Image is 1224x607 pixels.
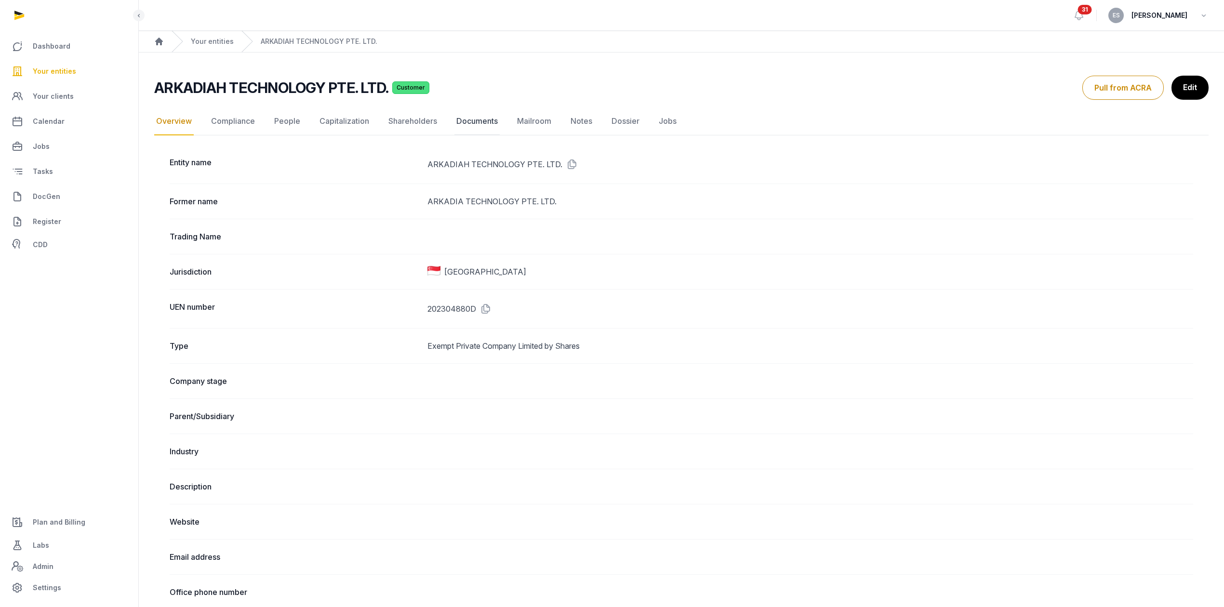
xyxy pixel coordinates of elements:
[170,266,420,277] dt: Jurisdiction
[170,301,420,317] dt: UEN number
[8,135,131,158] a: Jobs
[8,110,131,133] a: Calendar
[8,235,131,254] a: CDD
[154,107,1209,135] nav: Tabs
[33,582,61,594] span: Settings
[318,107,371,135] a: Capitalization
[8,557,131,576] a: Admin
[170,375,420,387] dt: Company stage
[170,231,420,242] dt: Trading Name
[154,79,388,96] h2: ARKADIAH TECHNOLOGY PTE. LTD.
[170,481,420,492] dt: Description
[8,210,131,233] a: Register
[515,107,553,135] a: Mailroom
[569,107,594,135] a: Notes
[33,40,70,52] span: Dashboard
[33,116,65,127] span: Calendar
[170,551,420,563] dt: Email address
[427,196,1193,207] dd: ARKADIA TECHNOLOGY PTE. LTD.
[170,157,420,172] dt: Entity name
[427,340,1193,352] dd: Exempt Private Company Limited by Shares
[610,107,641,135] a: Dossier
[209,107,257,135] a: Compliance
[386,107,439,135] a: Shareholders
[170,340,420,352] dt: Type
[272,107,302,135] a: People
[8,511,131,534] a: Plan and Billing
[170,196,420,207] dt: Former name
[1078,5,1092,14] span: 31
[261,37,377,46] a: ARKADIAH TECHNOLOGY PTE. LTD.
[444,266,526,277] span: [GEOGRAPHIC_DATA]
[1108,8,1124,23] button: ES
[170,586,420,598] dt: Office phone number
[8,185,131,208] a: DocGen
[170,516,420,528] dt: Website
[1171,76,1209,100] a: Edit
[1131,10,1187,21] span: [PERSON_NAME]
[8,60,131,83] a: Your entities
[454,107,500,135] a: Documents
[170,410,420,422] dt: Parent/Subsidiary
[154,107,194,135] a: Overview
[33,239,48,251] span: CDD
[33,141,50,152] span: Jobs
[1113,13,1120,18] span: ES
[1082,76,1164,100] button: Pull from ACRA
[427,157,1193,172] dd: ARKADIAH TECHNOLOGY PTE. LTD.
[8,576,131,599] a: Settings
[191,37,234,46] a: Your entities
[33,540,49,551] span: Labs
[427,301,1193,317] dd: 202304880D
[33,216,61,227] span: Register
[8,85,131,108] a: Your clients
[33,191,60,202] span: DocGen
[8,534,131,557] a: Labs
[8,160,131,183] a: Tasks
[170,446,420,457] dt: Industry
[33,561,53,572] span: Admin
[33,66,76,77] span: Your entities
[392,81,429,94] span: Customer
[139,31,1224,53] nav: Breadcrumb
[33,166,53,177] span: Tasks
[657,107,679,135] a: Jobs
[8,35,131,58] a: Dashboard
[33,516,85,528] span: Plan and Billing
[33,91,74,102] span: Your clients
